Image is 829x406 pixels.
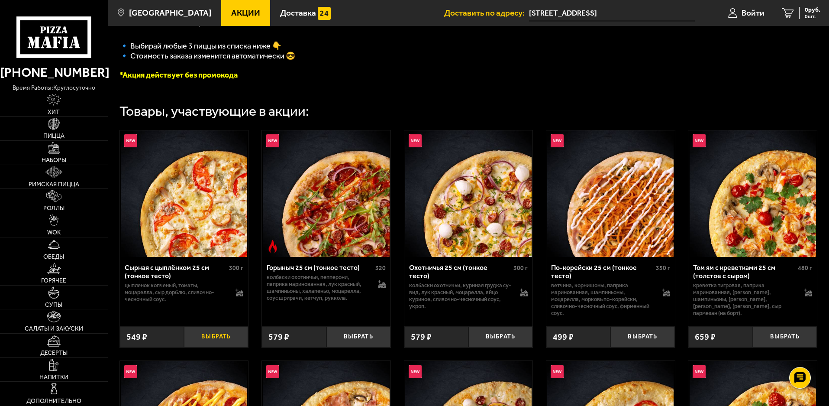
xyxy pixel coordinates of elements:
[266,365,279,378] img: Новинка
[444,9,529,17] span: Доставить по адресу:
[26,398,81,404] span: Дополнительно
[25,326,83,332] span: Салаты и закуски
[45,302,62,308] span: Супы
[375,264,386,272] span: 320
[184,326,248,348] button: Выбрать
[551,263,654,280] div: По-корейски 25 см (тонкое тесто)
[693,282,796,317] p: креветка тигровая, паприка маринованная, [PERSON_NAME], шампиньоны, [PERSON_NAME], [PERSON_NAME],...
[229,264,243,272] span: 300 г
[529,5,695,21] span: Россия, Санкт-Петербург, Дунайский проспект, 24, подъезд 5
[404,130,533,257] a: НовинкаОхотничья 25 см (тонкое тесто)
[409,263,512,280] div: Охотничья 25 см (тонкое тесто)
[546,130,675,257] a: НовинкаПо-корейски 25 см (тонкое тесто)
[266,240,279,253] img: Острое блюдо
[121,130,247,257] img: Сырная с цыплёнком 25 см (тонкое тесто)
[409,365,422,378] img: Новинка
[268,331,289,342] span: 579 ₽
[409,134,422,147] img: Новинка
[43,205,65,211] span: Роллы
[125,263,227,280] div: Сырная с цыплёнком 25 см (тонкое тесто)
[468,326,532,348] button: Выбрать
[231,9,260,17] span: Акции
[656,264,670,272] span: 350 г
[263,130,389,257] img: Горыныч 25 см (тонкое тесто)
[120,130,248,257] a: НовинкаСырная с цыплёнком 25 см (тонкое тесто)
[124,134,137,147] img: Новинка
[411,331,432,342] span: 579 ₽
[695,331,716,342] span: 659 ₽
[318,7,331,20] img: 15daf4d41897b9f0e9f617042186c801.svg
[688,130,817,257] a: НовинкаТом ям с креветками 25 см (толстое с сыром)
[267,263,373,272] div: Горыныч 25 см (тонкое тесто)
[551,365,564,378] img: Новинка
[690,130,816,257] img: Том ям с креветками 25 см (толстое с сыром)
[43,254,64,260] span: Обеды
[326,326,390,348] button: Выбрать
[693,134,706,147] img: Новинка
[409,282,512,310] p: колбаски охотничьи, куриная грудка су-вид, лук красный, моцарелла, яйцо куриное, сливочно-чесночн...
[266,134,279,147] img: Новинка
[48,109,60,115] span: Хит
[753,326,817,348] button: Выбрать
[693,365,706,378] img: Новинка
[124,365,137,378] img: Новинка
[513,264,528,272] span: 300 г
[742,9,764,17] span: Войти
[280,9,316,17] span: Доставка
[529,5,695,21] input: Ваш адрес доставки
[262,130,390,257] a: НовинкаОстрое блюдоГорыныч 25 см (тонкое тесто)
[119,51,295,61] span: 🔹 Стоимость заказа изменится автоматически 😎
[119,104,309,118] div: Товары, участвующие в акции:
[42,157,66,163] span: Наборы
[119,70,238,80] font: *Акция действует без промокода
[125,282,227,303] p: цыпленок копченый, томаты, моцарелла, сыр дорблю, сливочно-чесночный соус.
[547,130,674,257] img: По-корейски 25 см (тонкое тесто)
[29,182,79,188] span: Римская пицца
[40,350,68,356] span: Десерты
[47,230,61,236] span: WOK
[43,133,65,139] span: Пицца
[405,130,532,257] img: Охотничья 25 см (тонкое тесто)
[41,278,66,284] span: Горячее
[267,274,369,302] p: колбаски Охотничьи, пепперони, паприка маринованная, лук красный, шампиньоны, халапеньо, моцарелл...
[126,331,147,342] span: 549 ₽
[798,264,812,272] span: 480 г
[119,41,281,51] span: 🔹﻿ Выбирай любые 3 пиццы из списка ниже 👇
[551,282,654,317] p: ветчина, корнишоны, паприка маринованная, шампиньоны, моцарелла, морковь по-корейски, сливочно-че...
[805,7,820,13] span: 0 руб.
[551,134,564,147] img: Новинка
[693,263,796,280] div: Том ям с креветками 25 см (толстое с сыром)
[39,374,68,380] span: Напитки
[805,14,820,19] span: 0 шт.
[553,331,574,342] span: 499 ₽
[129,9,211,17] span: [GEOGRAPHIC_DATA]
[610,326,674,348] button: Выбрать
